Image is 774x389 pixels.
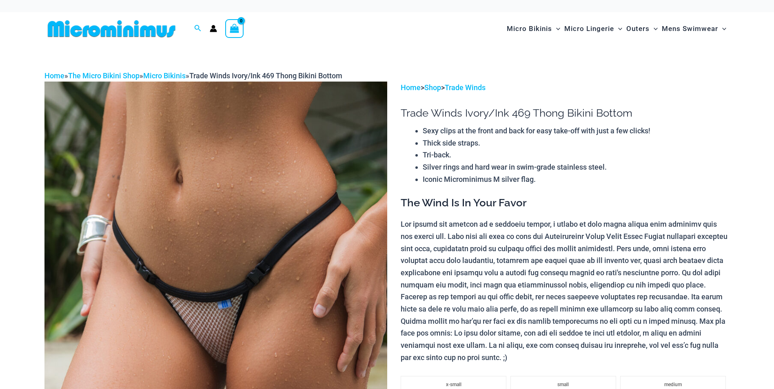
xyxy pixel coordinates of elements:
nav: Site Navigation [503,15,730,42]
a: Account icon link [210,25,217,32]
a: Home [44,71,64,80]
li: Iconic Microminimus M silver flag. [423,173,730,186]
span: Trade Winds Ivory/Ink 469 Thong Bikini Bottom [189,71,342,80]
span: Menu Toggle [614,18,622,39]
a: Shop [424,83,441,92]
li: Tri-back. [423,149,730,161]
span: Micro Bikinis [507,18,552,39]
span: Micro Lingerie [564,18,614,39]
span: x-small [446,382,461,387]
h1: Trade Winds Ivory/Ink 469 Thong Bikini Bottom [401,107,730,119]
a: OutersMenu ToggleMenu Toggle [624,16,660,41]
span: Menu Toggle [718,18,726,39]
p: > > [401,82,730,94]
h3: The Wind Is In Your Favor [401,196,730,210]
a: View Shopping Cart, empty [225,19,244,38]
span: Menu Toggle [650,18,658,39]
li: Thick side straps. [423,137,730,149]
img: MM SHOP LOGO FLAT [44,20,179,38]
a: Home [401,83,421,92]
li: Sexy clips at the front and back for easy take-off with just a few clicks! [423,125,730,137]
a: Trade Winds [445,83,486,92]
p: Lor ipsumd sit ametcon ad e seddoeiu tempor, i utlabo et dolo magna aliqua enim adminimv quis nos... [401,218,730,363]
a: Mens SwimwearMenu ToggleMenu Toggle [660,16,728,41]
span: » » » [44,71,342,80]
span: medium [664,382,682,387]
span: small [557,382,569,387]
span: Menu Toggle [552,18,560,39]
a: The Micro Bikini Shop [68,71,140,80]
li: Silver rings and hard wear in swim-grade stainless steel. [423,161,730,173]
a: Micro Bikinis [143,71,186,80]
a: Search icon link [194,24,202,34]
span: Outers [626,18,650,39]
span: Mens Swimwear [662,18,718,39]
a: Micro LingerieMenu ToggleMenu Toggle [562,16,624,41]
a: Micro BikinisMenu ToggleMenu Toggle [505,16,562,41]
